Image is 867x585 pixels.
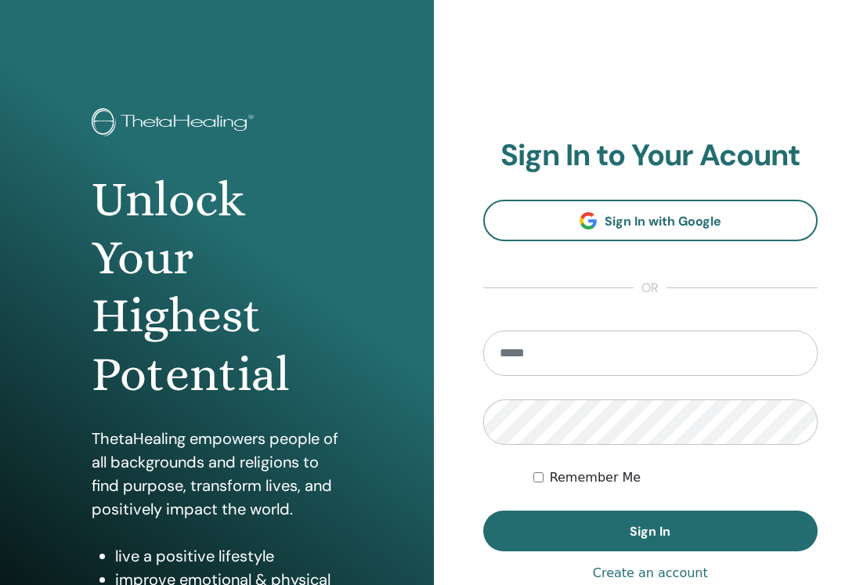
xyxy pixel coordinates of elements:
span: or [634,279,667,298]
p: ThetaHealing empowers people of all backgrounds and religions to find purpose, transform lives, a... [92,427,341,521]
h1: Unlock Your Highest Potential [92,171,341,404]
div: Keep me authenticated indefinitely or until I manually logout [533,468,818,487]
a: Sign In with Google [483,200,818,241]
li: live a positive lifestyle [115,544,341,568]
span: Sign In with Google [605,213,721,229]
label: Remember Me [550,468,641,487]
a: Create an account [593,564,708,583]
button: Sign In [483,511,818,551]
span: Sign In [630,523,670,540]
h2: Sign In to Your Acount [483,138,818,174]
